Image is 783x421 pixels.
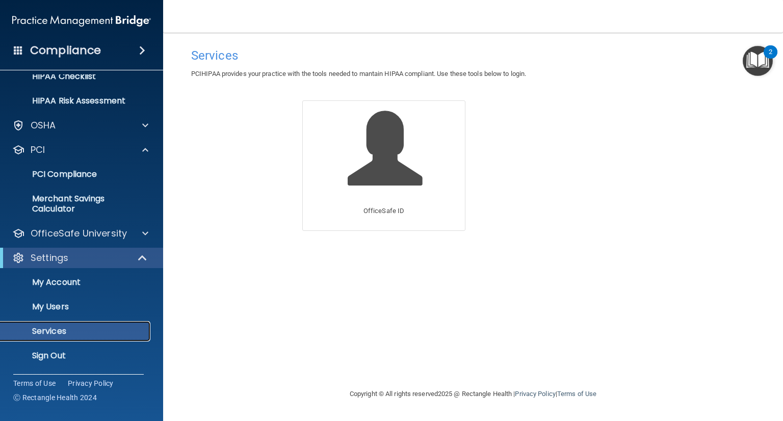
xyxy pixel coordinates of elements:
[7,277,146,287] p: My Account
[13,378,56,388] a: Terms of Use
[12,252,148,264] a: Settings
[31,144,45,156] p: PCI
[12,227,148,240] a: OfficeSafe University
[7,169,146,179] p: PCI Compliance
[31,227,127,240] p: OfficeSafe University
[13,392,97,403] span: Ⓒ Rectangle Health 2024
[515,390,555,398] a: Privacy Policy
[31,252,68,264] p: Settings
[287,378,659,410] div: Copyright © All rights reserved 2025 @ Rectangle Health | |
[12,144,148,156] a: PCI
[68,378,114,388] a: Privacy Policy
[363,205,404,217] p: OfficeSafe ID
[7,96,146,106] p: HIPAA Risk Assessment
[12,11,151,31] img: PMB logo
[31,119,56,131] p: OSHA
[191,49,755,62] h4: Services
[7,302,146,312] p: My Users
[191,70,526,77] span: PCIHIPAA provides your practice with the tools needed to mantain HIPAA compliant. Use these tools...
[7,71,146,82] p: HIPAA Checklist
[557,390,596,398] a: Terms of Use
[30,43,101,58] h4: Compliance
[12,119,148,131] a: OSHA
[743,46,773,76] button: Open Resource Center, 2 new notifications
[7,194,146,214] p: Merchant Savings Calculator
[7,351,146,361] p: Sign Out
[302,100,465,230] a: OfficeSafe ID
[7,326,146,336] p: Services
[607,349,771,389] iframe: Drift Widget Chat Controller
[769,52,772,65] div: 2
